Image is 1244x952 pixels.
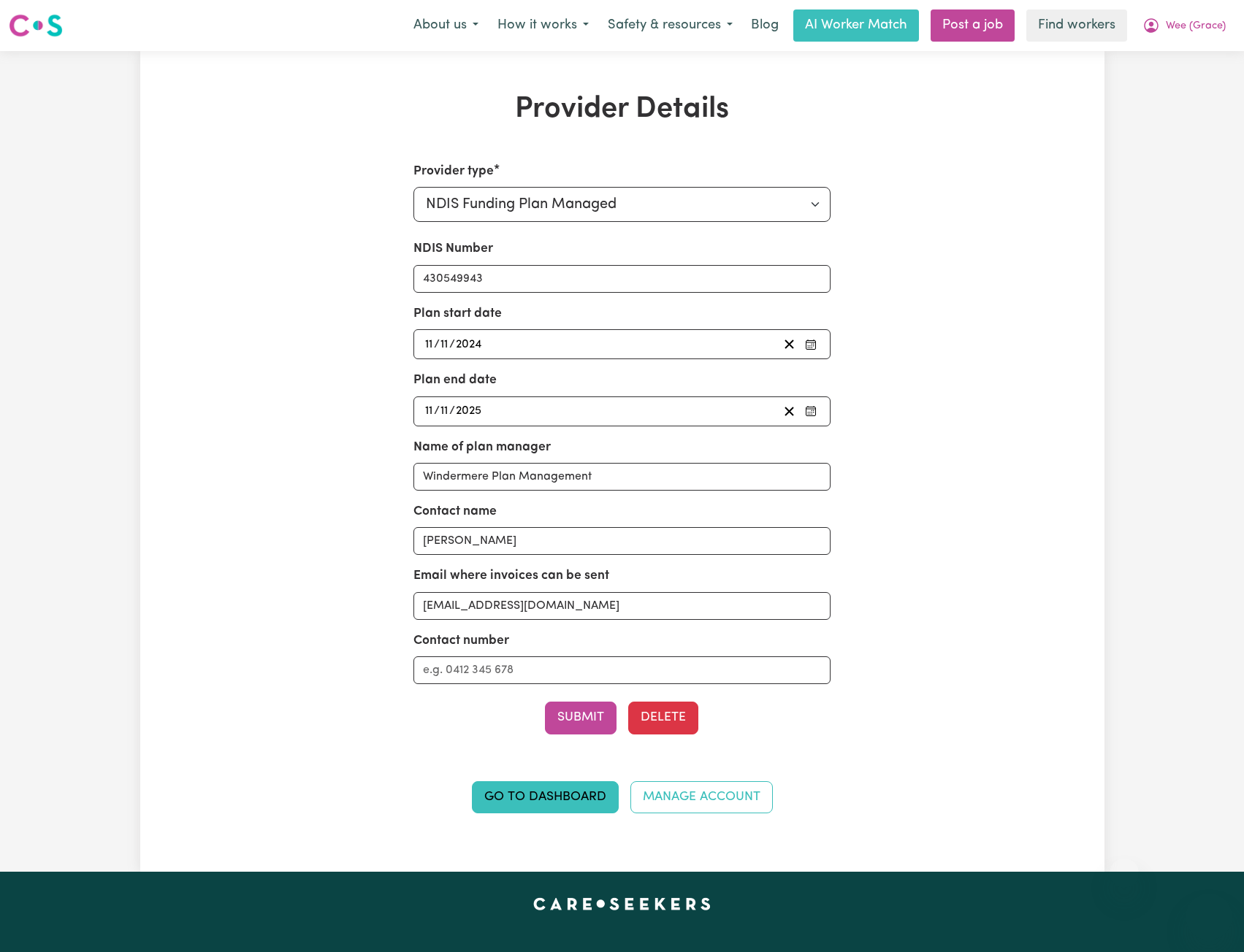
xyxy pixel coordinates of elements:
[434,338,440,351] span: /
[449,404,455,418] span: /
[742,9,787,42] a: Blog
[310,92,935,127] h1: Provider Details
[434,404,440,418] span: /
[1186,894,1232,940] iframe: Button to launch messaging window
[413,592,831,620] input: e.g. nat.mc@myplanmanager.com.au
[413,567,609,586] label: Email where invoices can be sent
[598,10,742,41] button: Safety & resources
[413,438,551,457] label: Name of plan manager
[413,527,831,555] input: e.g. Natasha McElhone
[1133,10,1235,41] button: My Account
[404,10,488,41] button: About us
[440,402,449,421] input: --
[413,371,497,390] label: Plan end date
[455,334,484,354] input: ----
[778,334,801,354] button: Clear plan start date
[413,265,831,293] input: Enter your NDIS number
[413,162,494,181] label: Provider type
[440,334,449,354] input: --
[449,338,455,351] span: /
[413,502,497,521] label: Contact name
[413,656,831,684] input: e.g. 0412 345 678
[793,9,919,42] a: AI Worker Match
[1166,18,1226,34] span: Wee (Grace)
[413,239,493,258] label: NDIS Number
[472,781,619,813] a: Go to Dashboard
[801,402,821,421] button: Pick your plan end date
[1026,9,1127,42] a: Find workers
[455,402,483,421] input: ----
[931,9,1015,42] a: Post a job
[533,898,711,910] a: Careseekers home page
[413,632,509,650] label: Contact number
[9,9,63,42] a: Careseekers logo
[778,402,801,421] button: Clear plan end date
[424,334,434,354] input: --
[424,402,434,421] input: --
[801,334,821,354] button: Pick your plan start date
[413,304,502,323] label: Plan start date
[630,781,773,813] a: Manage Account
[9,12,63,39] img: Careseekers logo
[413,463,831,491] input: e.g. MyPlanManager Pty. Ltd.
[628,702,698,734] button: Delete
[545,702,617,734] button: Submit
[488,10,598,41] button: How it works
[1110,859,1139,888] iframe: Close message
